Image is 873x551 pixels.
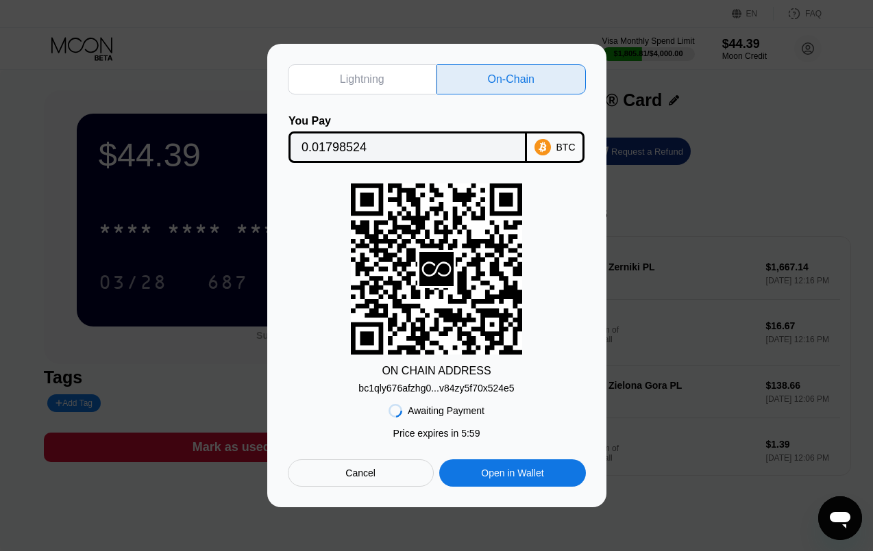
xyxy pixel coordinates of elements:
[340,73,384,86] div: Lightning
[393,428,480,439] div: Price expires in
[488,73,534,86] div: On-Chain
[818,496,862,540] iframe: Przycisk uruchamiania okna komunikatora, konwersacja w toku
[288,115,527,127] div: You Pay
[439,459,585,487] div: Open in Wallet
[556,142,576,153] div: BTC
[382,365,491,377] div: ON CHAIN ADDRESS
[408,405,484,416] div: Awaiting Payment
[288,64,437,94] div: Lightning
[358,383,514,394] div: bc1qly676afzhg0...v84zy5f70x524e5
[345,467,376,479] div: Cancel
[436,64,586,94] div: On-Chain
[461,428,480,439] span: 5 : 59
[288,115,586,163] div: You PayBTC
[481,467,543,479] div: Open in Wallet
[358,377,514,394] div: bc1qly676afzhg0...v84zy5f70x524e5
[288,459,434,487] div: Cancel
